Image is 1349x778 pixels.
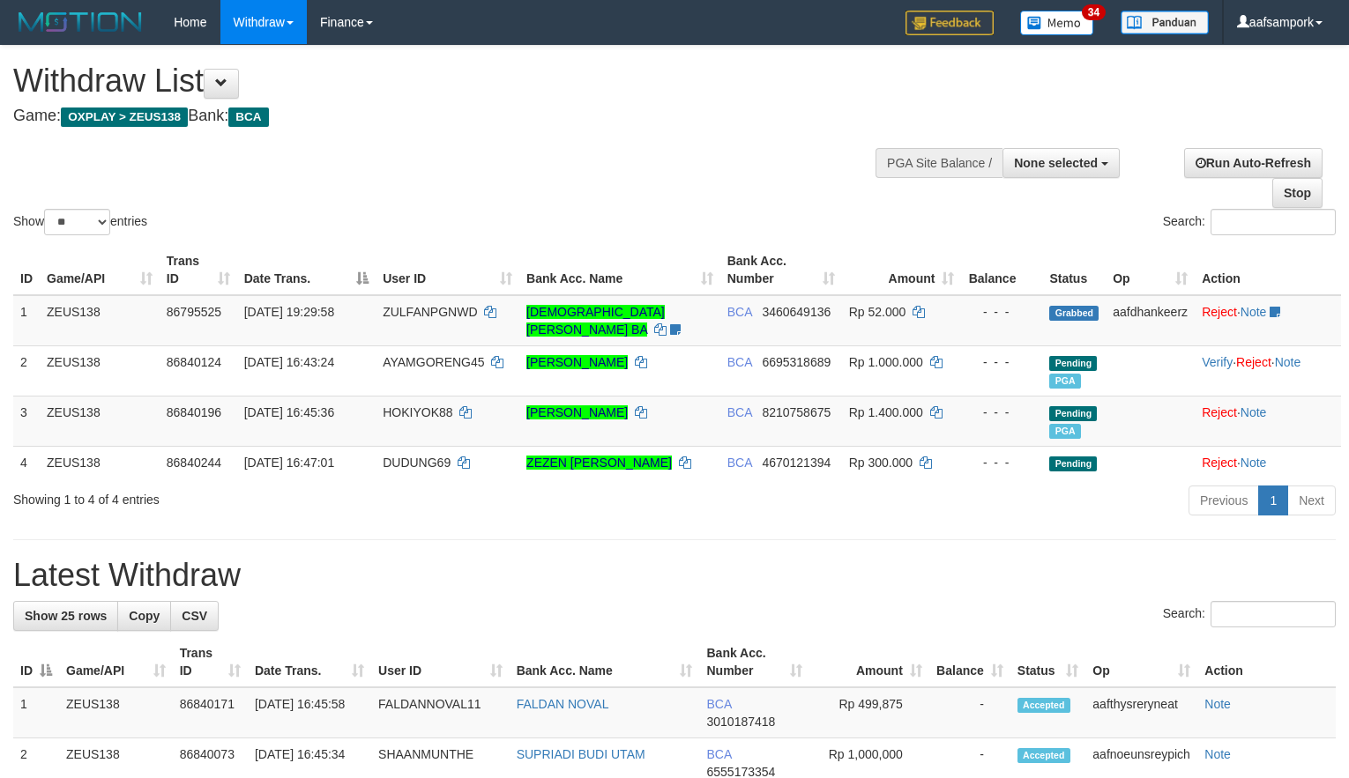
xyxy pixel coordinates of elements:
[968,353,1035,371] div: - - -
[248,637,371,687] th: Date Trans.: activate to sort column ascending
[13,9,147,35] img: MOTION_logo.png
[1049,374,1080,389] span: Marked by aafnoeunsreypich
[526,355,628,369] a: [PERSON_NAME]
[40,345,160,396] td: ZEUS138
[1272,178,1323,208] a: Stop
[1195,446,1341,478] td: ·
[1211,209,1336,235] input: Search:
[44,209,110,235] select: Showentries
[167,405,221,419] span: 86840196
[1106,295,1195,346] td: aafdhankeerz
[244,305,334,319] span: [DATE] 19:29:58
[1241,405,1267,419] a: Note
[13,484,549,508] div: Showing 1 to 4 of 4 entries
[842,245,962,295] th: Amount: activate to sort column ascending
[1163,209,1336,235] label: Search:
[809,687,928,738] td: Rp 499,875
[1121,11,1209,34] img: panduan.png
[59,687,173,738] td: ZEUS138
[1010,637,1086,687] th: Status: activate to sort column ascending
[699,637,809,687] th: Bank Acc. Number: activate to sort column ascending
[1106,245,1195,295] th: Op: activate to sort column ascending
[1049,306,1099,321] span: Grabbed
[1195,245,1341,295] th: Action
[968,454,1035,471] div: - - -
[929,687,1010,738] td: -
[13,637,59,687] th: ID: activate to sort column descending
[13,295,40,346] td: 1
[510,637,700,687] th: Bank Acc. Name: activate to sort column ascending
[727,405,752,419] span: BCA
[526,305,665,337] a: [DEMOGRAPHIC_DATA][PERSON_NAME] BA
[762,305,831,319] span: Copy 3460649136 to clipboard
[876,148,1002,178] div: PGA Site Balance /
[1241,305,1267,319] a: Note
[1020,11,1094,35] img: Button%20Memo.svg
[244,355,334,369] span: [DATE] 16:43:24
[1017,748,1070,763] span: Accepted
[13,107,882,125] h4: Game: Bank:
[1082,4,1106,20] span: 34
[906,11,994,35] img: Feedback.jpg
[40,396,160,446] td: ZEUS138
[1163,601,1336,627] label: Search:
[762,355,831,369] span: Copy 6695318689 to clipboard
[519,245,720,295] th: Bank Acc. Name: activate to sort column ascending
[160,245,237,295] th: Trans ID: activate to sort column ascending
[182,609,207,623] span: CSV
[13,245,40,295] th: ID
[1049,456,1097,471] span: Pending
[1195,345,1341,396] td: · ·
[1287,485,1336,515] a: Next
[383,405,452,419] span: HOKIYOK88
[1204,747,1231,761] a: Note
[376,245,519,295] th: User ID: activate to sort column ascending
[1241,456,1267,470] a: Note
[13,209,147,235] label: Show entries
[167,456,221,470] span: 86840244
[1049,356,1097,371] span: Pending
[1049,424,1080,439] span: Marked by aafnoeunsreypich
[40,295,160,346] td: ZEUS138
[1202,305,1237,319] a: Reject
[727,305,752,319] span: BCA
[1049,406,1097,421] span: Pending
[720,245,842,295] th: Bank Acc. Number: activate to sort column ascending
[13,446,40,478] td: 4
[1042,245,1106,295] th: Status
[809,637,928,687] th: Amount: activate to sort column ascending
[117,601,171,631] a: Copy
[13,396,40,446] td: 3
[1197,637,1336,687] th: Action
[526,456,672,470] a: ZEZEN [PERSON_NAME]
[383,355,484,369] span: AYAMGORENG45
[849,405,923,419] span: Rp 1.400.000
[13,601,118,631] a: Show 25 rows
[25,609,107,623] span: Show 25 rows
[762,405,831,419] span: Copy 8210758675 to clipboard
[727,456,752,470] span: BCA
[170,601,219,631] a: CSV
[383,305,477,319] span: ZULFANPGNWD
[849,305,906,319] span: Rp 52.000
[1085,637,1197,687] th: Op: activate to sort column ascending
[727,355,752,369] span: BCA
[849,456,913,470] span: Rp 300.000
[1202,405,1237,419] a: Reject
[13,345,40,396] td: 2
[706,697,731,711] span: BCA
[1258,485,1288,515] a: 1
[13,558,1336,593] h1: Latest Withdraw
[244,456,334,470] span: [DATE] 16:47:01
[13,63,882,99] h1: Withdraw List
[706,747,731,761] span: BCA
[237,245,376,295] th: Date Trans.: activate to sort column descending
[383,456,451,470] span: DUDUNG69
[173,637,248,687] th: Trans ID: activate to sort column ascending
[1195,295,1341,346] td: ·
[1195,396,1341,446] td: ·
[1189,485,1259,515] a: Previous
[228,107,268,127] span: BCA
[1202,456,1237,470] a: Reject
[167,305,221,319] span: 86795525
